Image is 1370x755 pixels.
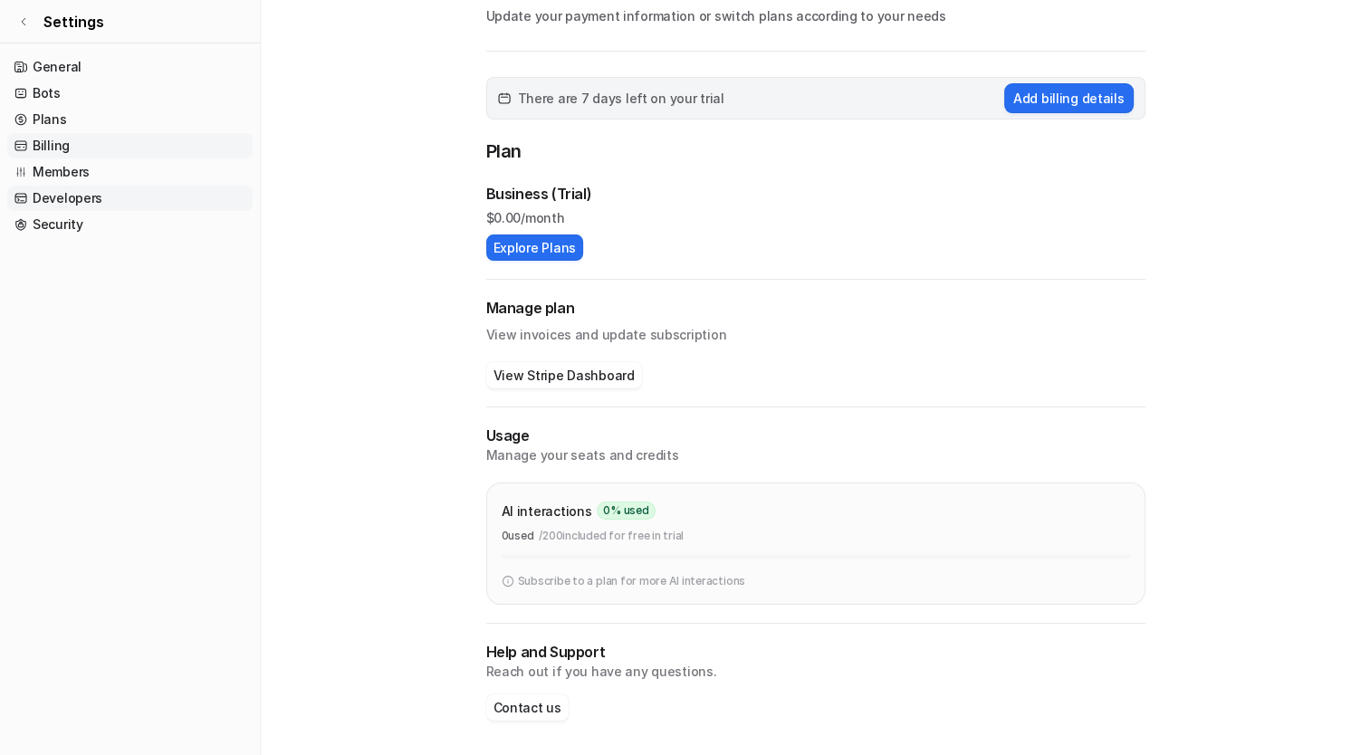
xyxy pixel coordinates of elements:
[7,54,253,80] a: General
[7,212,253,237] a: Security
[502,528,534,544] p: 0 used
[486,694,569,721] button: Contact us
[486,6,1145,25] p: Update your payment information or switch plans according to your needs
[539,528,684,544] p: / 200 included for free in trial
[518,573,745,589] p: Subscribe to a plan for more AI interactions
[486,362,642,388] button: View Stripe Dashboard
[498,92,511,105] img: calender-icon.svg
[486,425,1145,446] p: Usage
[1004,83,1134,113] button: Add billing details
[7,107,253,132] a: Plans
[486,234,583,261] button: Explore Plans
[486,183,592,205] p: Business (Trial)
[486,298,1145,319] h2: Manage plan
[486,446,1145,464] p: Manage your seats and credits
[43,11,104,33] span: Settings
[486,208,1145,227] p: $ 0.00/month
[7,159,253,185] a: Members
[486,642,1145,663] p: Help and Support
[486,663,1145,681] p: Reach out if you have any questions.
[597,502,655,520] span: 0 % used
[502,502,592,521] p: AI interactions
[486,138,1145,168] p: Plan
[7,133,253,158] a: Billing
[518,89,724,108] span: There are 7 days left on your trial
[7,186,253,211] a: Developers
[7,81,253,106] a: Bots
[486,319,1145,344] p: View invoices and update subscription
